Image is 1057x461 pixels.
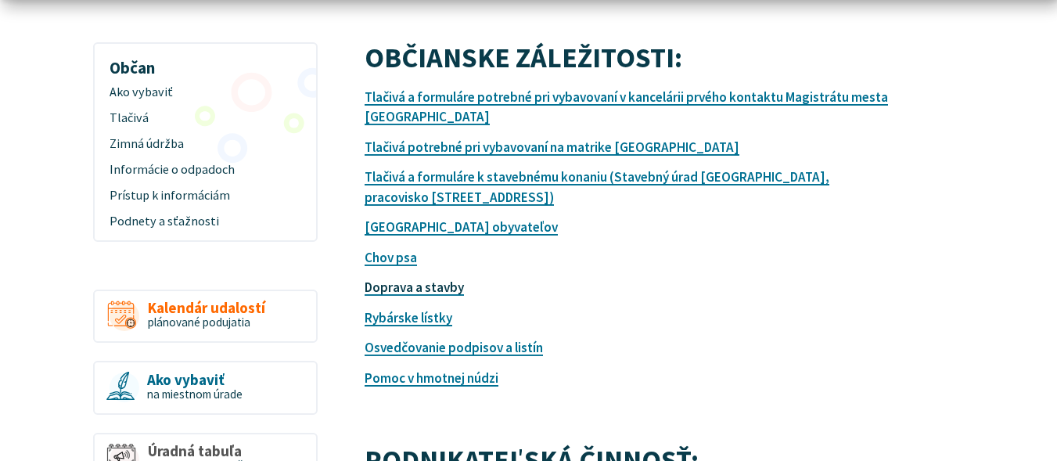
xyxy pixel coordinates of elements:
[110,80,301,106] span: Ako vybaviť
[110,183,301,209] span: Prístup k informáciám
[100,47,310,80] h3: Občan
[100,157,310,183] a: Informácie o odpadoch
[365,39,682,75] strong: OBČIANSKE ZÁLEŽITOSTI:
[365,309,452,326] a: Rybárske lístky
[110,208,301,234] span: Podnety a sťažnosti
[110,131,301,157] span: Zimná údržba
[148,443,261,459] span: Úradná tabuľa
[93,290,318,344] a: Kalendár udalostí plánované podujatia
[365,249,417,266] a: Chov psa
[147,387,243,402] span: na miestnom úrade
[365,339,543,356] a: Osvedčovanie podpisov a listín
[365,139,739,156] a: Tlačivá potrebné pri vybavovaní na matrike [GEOGRAPHIC_DATA]
[110,106,301,131] span: Tlačivá
[148,315,250,330] span: plánované podujatia
[100,131,310,157] a: Zimná údržba
[365,279,464,296] a: Doprava a stavby
[365,218,558,236] a: [GEOGRAPHIC_DATA] obyvateľov
[147,372,243,388] span: Ako vybaviť
[100,106,310,131] a: Tlačivá
[100,183,310,209] a: Prístup k informáciám
[365,369,498,387] a: Pomoc v hmotnej núdzi
[148,300,265,316] span: Kalendár udalostí
[110,157,301,183] span: Informácie o odpadoch
[93,361,318,415] a: Ako vybaviť na miestnom úrade
[365,88,888,126] a: Tlačivá a formuláre potrebné pri vybavovaní v kancelárii prvého kontaktu Magistrátu mesta [GEOGRA...
[100,80,310,106] a: Ako vybaviť
[365,168,829,206] a: Tlačivá a formuláre k stavebnému konaniu (Stavebný úrad [GEOGRAPHIC_DATA], pracovisko [STREET_ADD...
[100,208,310,234] a: Podnety a sťažnosti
